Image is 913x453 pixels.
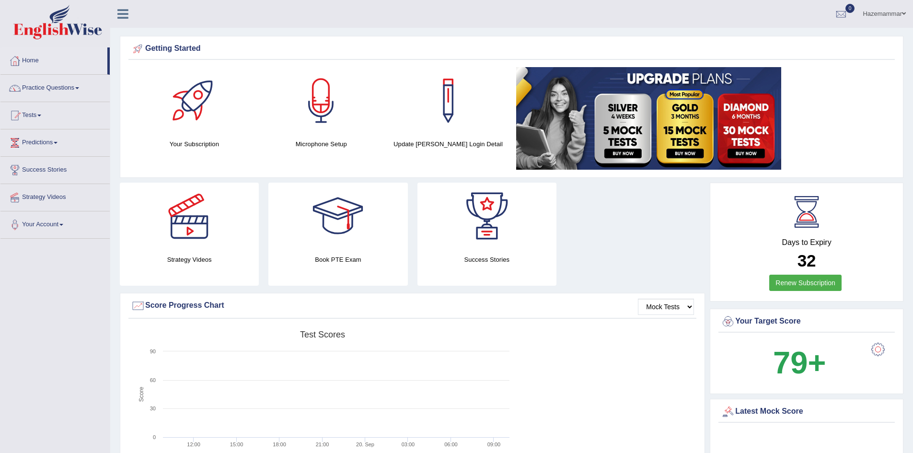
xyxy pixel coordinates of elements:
[516,67,781,170] img: small5.jpg
[773,345,826,380] b: 79+
[0,102,110,126] a: Tests
[153,434,156,440] text: 0
[150,406,156,411] text: 30
[273,441,286,447] text: 18:00
[417,255,556,265] h4: Success Stories
[300,330,345,339] tspan: Test scores
[150,348,156,354] text: 90
[487,441,501,447] text: 09:00
[263,139,380,149] h4: Microphone Setup
[131,299,694,313] div: Score Progress Chart
[721,405,892,419] div: Latest Mock Score
[721,314,892,329] div: Your Target Score
[131,42,892,56] div: Getting Started
[0,157,110,181] a: Success Stories
[187,441,200,447] text: 12:00
[0,75,110,99] a: Practice Questions
[769,275,842,291] a: Renew Subscription
[0,211,110,235] a: Your Account
[797,251,816,270] b: 32
[0,129,110,153] a: Predictions
[268,255,407,265] h4: Book PTE Exam
[444,441,458,447] text: 06:00
[138,387,145,402] tspan: Score
[845,4,855,13] span: 0
[230,441,243,447] text: 15:00
[390,139,507,149] h4: Update [PERSON_NAME] Login Detail
[0,47,107,71] a: Home
[136,139,253,149] h4: Your Subscription
[721,238,892,247] h4: Days to Expiry
[316,441,329,447] text: 21:00
[356,441,374,447] tspan: 20. Sep
[402,441,415,447] text: 03:00
[0,184,110,208] a: Strategy Videos
[120,255,259,265] h4: Strategy Videos
[150,377,156,383] text: 60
